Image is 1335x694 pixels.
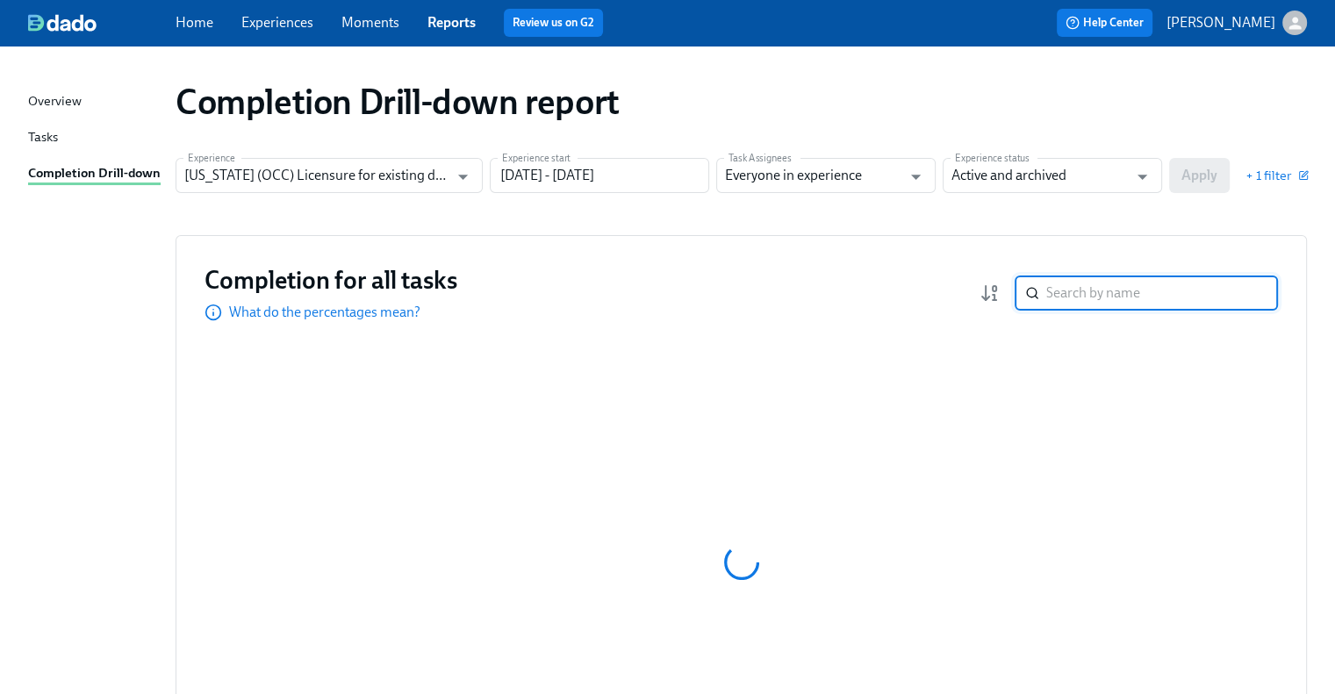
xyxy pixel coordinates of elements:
div: Completion Drill-down [28,163,161,185]
a: Moments [341,14,399,31]
a: Completion Drill-down [28,163,161,185]
input: Search by name [1046,275,1278,311]
h3: Completion for all tasks [205,264,457,296]
a: Overview [28,91,161,113]
a: Tasks [28,127,161,149]
p: What do the percentages mean? [229,303,420,322]
button: Open [902,163,929,190]
button: Review us on G2 [504,9,603,37]
p: [PERSON_NAME] [1166,13,1275,32]
img: dado [28,14,97,32]
a: Experiences [241,14,313,31]
button: Help Center [1057,9,1152,37]
div: Tasks [28,127,58,149]
a: Home [176,14,213,31]
button: + 1 filter [1245,167,1307,184]
a: Reports [427,14,476,31]
div: Overview [28,91,82,113]
button: Open [449,163,477,190]
span: Help Center [1066,14,1144,32]
svg: Completion rate (low to high) [980,283,1001,304]
a: Review us on G2 [513,14,594,32]
h1: Completion Drill-down report [176,81,620,123]
a: dado [28,14,176,32]
button: Open [1129,163,1156,190]
button: [PERSON_NAME] [1166,11,1307,35]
